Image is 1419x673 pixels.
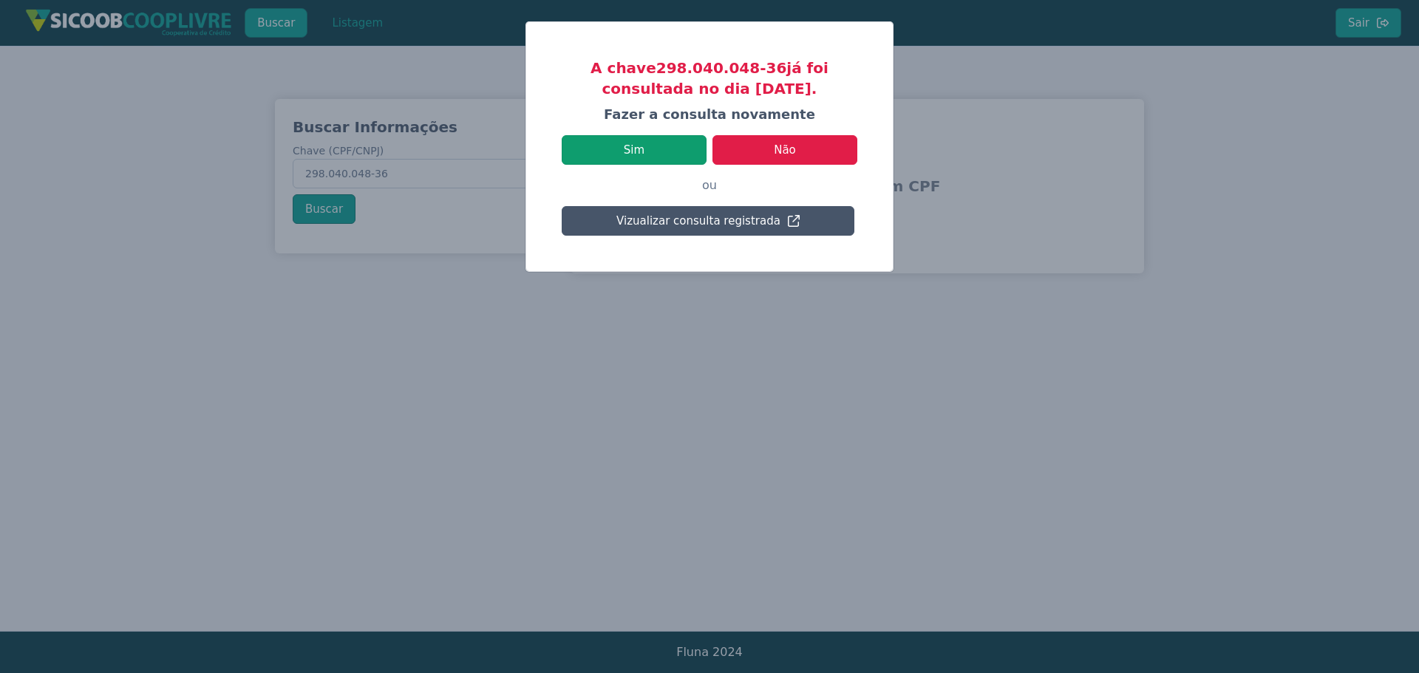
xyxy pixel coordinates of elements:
[562,206,854,236] button: Vizualizar consulta registrada
[562,58,857,99] h3: A chave 298.040.048-36 já foi consultada no dia [DATE].
[562,135,707,165] button: Sim
[562,165,857,206] p: ou
[712,135,857,165] button: Não
[562,105,857,123] h4: Fazer a consulta novamente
